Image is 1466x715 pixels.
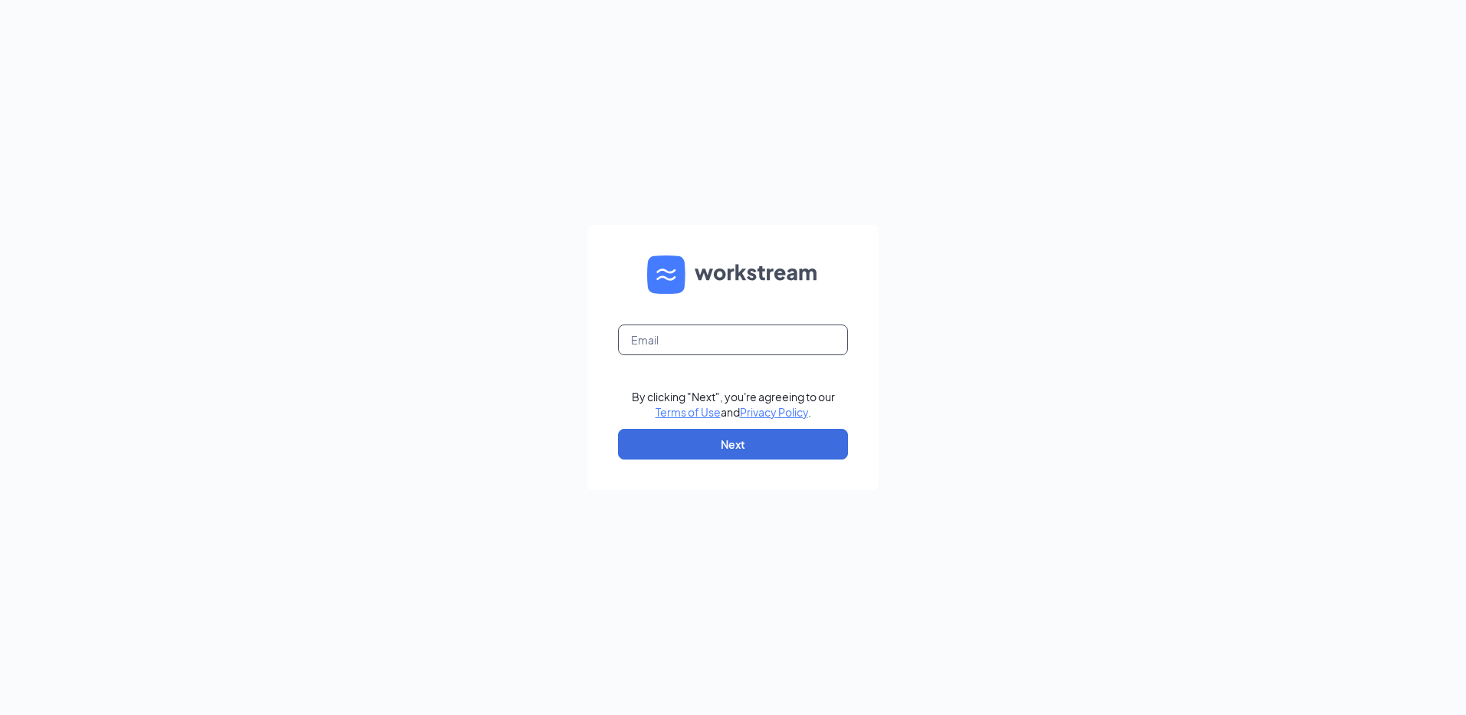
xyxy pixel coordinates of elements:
button: Next [618,429,848,460]
input: Email [618,325,848,355]
img: WS logo and Workstream text [647,255,819,294]
div: By clicking "Next", you're agreeing to our and . [632,389,835,420]
a: Privacy Policy [740,405,808,419]
a: Terms of Use [656,405,721,419]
